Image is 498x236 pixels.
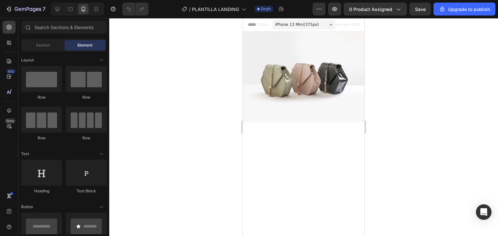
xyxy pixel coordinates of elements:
[5,118,16,123] div: Beta
[349,6,392,13] span: 0 product assigned
[36,42,50,48] span: Section
[21,204,33,210] span: Button
[122,3,148,16] div: Undo/Redo
[433,3,495,16] button: Upgrade to publish
[439,6,490,13] div: Upgrade to publish
[66,94,107,100] div: Row
[344,3,407,16] button: 0 product assigned
[415,6,426,12] span: Save
[21,57,34,63] span: Layout
[96,149,107,159] span: Toggle open
[243,18,364,236] iframe: Design area
[409,3,431,16] button: Save
[21,94,62,100] div: Row
[21,151,29,157] span: Text
[476,204,492,220] div: Open Intercom Messenger
[21,21,107,34] input: Search Sections & Elements
[261,6,271,12] span: Draft
[189,6,191,13] span: /
[77,42,92,48] span: Element
[21,188,62,194] div: Heading
[96,55,107,65] span: Toggle open
[3,3,48,16] button: 7
[6,69,16,74] div: 450
[42,5,45,13] p: 7
[66,135,107,141] div: Row
[66,188,107,194] div: Text Block
[21,135,62,141] div: Row
[96,202,107,212] span: Toggle open
[192,6,239,13] span: PLANTILLA LANDING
